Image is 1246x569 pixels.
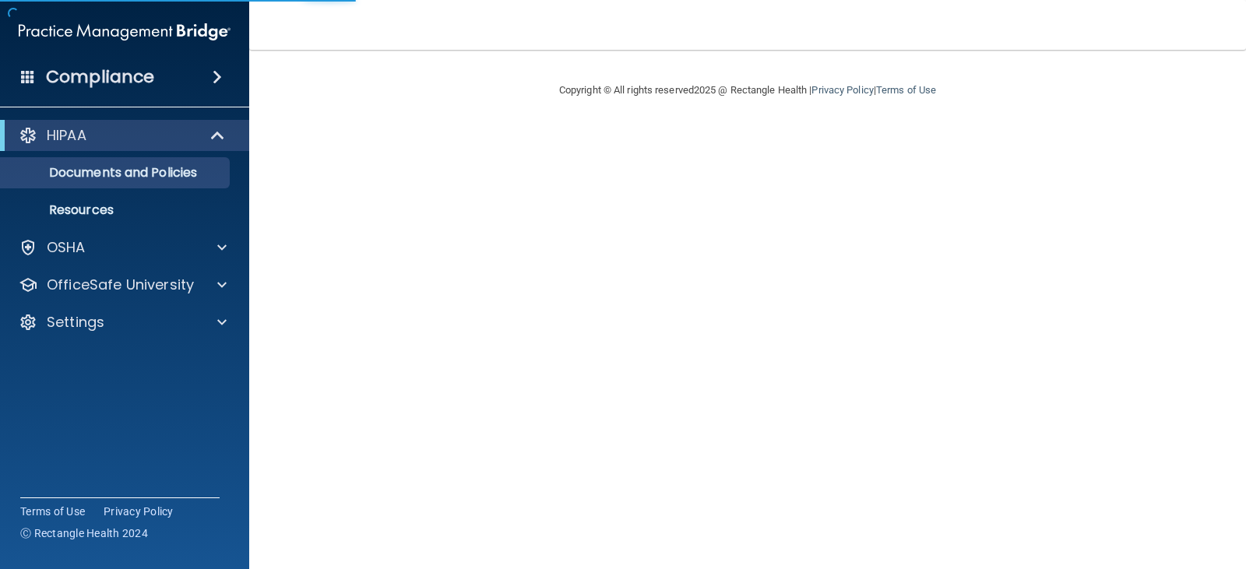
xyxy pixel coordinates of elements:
[19,313,227,332] a: Settings
[104,504,174,519] a: Privacy Policy
[19,16,231,47] img: PMB logo
[47,313,104,332] p: Settings
[19,238,227,257] a: OSHA
[47,238,86,257] p: OSHA
[19,126,226,145] a: HIPAA
[20,525,148,541] span: Ⓒ Rectangle Health 2024
[19,276,227,294] a: OfficeSafe University
[47,276,194,294] p: OfficeSafe University
[876,84,936,96] a: Terms of Use
[463,65,1032,115] div: Copyright © All rights reserved 2025 @ Rectangle Health | |
[811,84,873,96] a: Privacy Policy
[10,202,223,218] p: Resources
[20,504,85,519] a: Terms of Use
[10,165,223,181] p: Documents and Policies
[46,66,154,88] h4: Compliance
[47,126,86,145] p: HIPAA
